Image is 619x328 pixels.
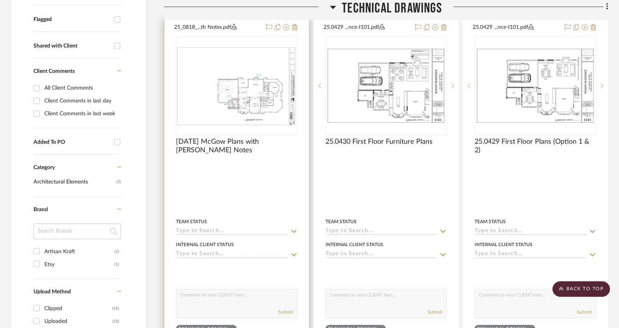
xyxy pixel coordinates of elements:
div: Internal Client Status [325,241,383,248]
div: Team Status [475,218,506,225]
span: 25.0430 First Floor Furniture Plans [325,138,433,146]
button: Submit [577,309,592,316]
div: (2) [114,245,119,258]
div: Etsy [44,258,114,271]
button: Submit [427,309,442,316]
input: Type to Search… [475,251,587,258]
div: Team Status [325,218,357,225]
div: 0 [176,37,297,135]
span: Architectural Elements [33,175,114,189]
div: Artisan Kraft [44,245,114,258]
div: (1) [114,258,119,271]
div: Flagged [33,16,110,23]
img: 25.0430 First Floor Furniture Plans [326,47,446,125]
div: All Client Comments [44,82,119,94]
div: Client Comments in last day [44,95,119,107]
input: Type to Search… [176,251,288,258]
div: 0 [326,37,447,135]
div: Uploaded [44,315,112,328]
input: Type to Search… [475,228,587,235]
input: Type to Search… [325,228,438,235]
div: Team Status [176,218,207,225]
div: Clipped [44,302,112,315]
span: [DATE] McGow Plans with [PERSON_NAME] Notes [176,138,297,155]
span: 25.0429 First Floor Plans (Option 1 & 2) [475,138,596,155]
div: Client Comments in last week [44,108,119,120]
div: (10) [112,315,119,328]
div: (45) [112,302,119,315]
div: Internal Client Status [176,241,234,248]
span: (3) [116,176,121,188]
scroll-to-top-button: BACK TO TOP [552,281,610,297]
span: Category [33,164,55,171]
div: Added To PO [33,139,110,146]
button: Submit [278,309,293,316]
input: Search Brands [33,224,121,239]
img: 25.0429 First Floor Plans (Option 1 & 2) [475,47,595,125]
button: 25_0818_...th Notes.pdf [174,23,261,32]
input: Type to Search… [176,228,288,235]
input: Type to Search… [325,251,438,258]
button: 25.0429 ...nce-I101.pdf [473,23,560,32]
span: Brand [33,207,48,212]
span: Upload Method [33,289,71,294]
div: Shared with Client [33,43,110,49]
img: 08.18.2025 McGow Plans with Ramsay Nye Notes [177,46,297,125]
span: Client Comments [33,69,75,74]
button: 25.0429 ...nce-I101.pdf [324,23,411,32]
div: Internal Client Status [475,241,533,248]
